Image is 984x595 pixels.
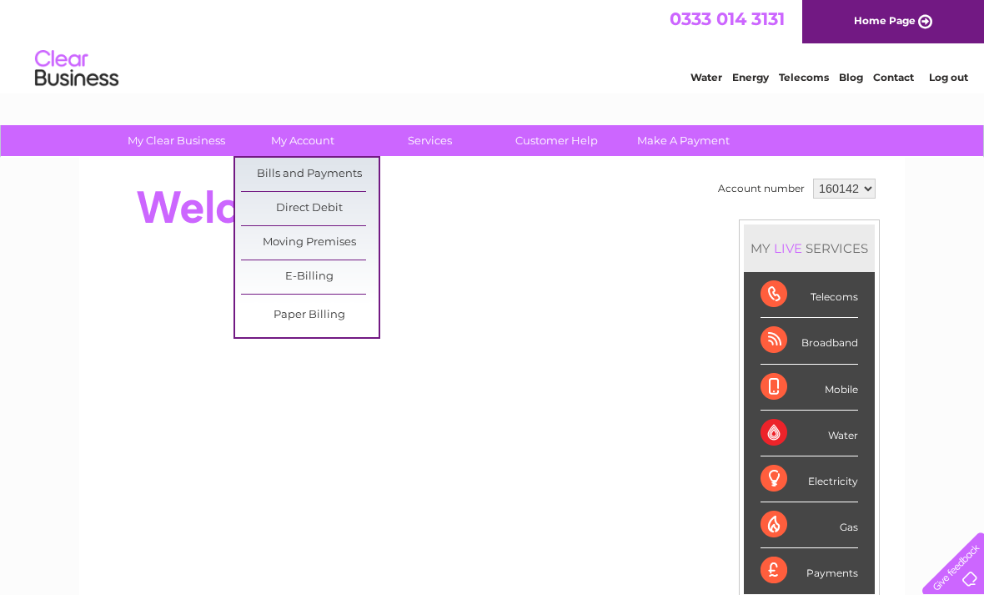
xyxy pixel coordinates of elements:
[241,260,379,294] a: E-Billing
[839,71,863,83] a: Blog
[34,43,119,94] img: logo.png
[241,158,379,191] a: Bills and Payments
[744,224,875,272] div: MY SERVICES
[779,71,829,83] a: Telecoms
[361,125,499,156] a: Services
[234,125,372,156] a: My Account
[488,125,625,156] a: Customer Help
[761,365,858,411] div: Mobile
[241,226,379,260] a: Moving Premises
[761,411,858,456] div: Water
[241,299,379,332] a: Paper Billing
[761,318,858,364] div: Broadband
[670,8,785,29] a: 0333 014 3131
[761,502,858,548] div: Gas
[761,456,858,502] div: Electricity
[108,125,245,156] a: My Clear Business
[99,9,887,81] div: Clear Business is a trading name of Verastar Limited (registered in [GEOGRAPHIC_DATA] No. 3667643...
[761,272,858,318] div: Telecoms
[241,192,379,225] a: Direct Debit
[873,71,914,83] a: Contact
[771,240,806,256] div: LIVE
[929,71,968,83] a: Log out
[714,174,809,203] td: Account number
[761,548,858,593] div: Payments
[732,71,769,83] a: Energy
[690,71,722,83] a: Water
[615,125,752,156] a: Make A Payment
